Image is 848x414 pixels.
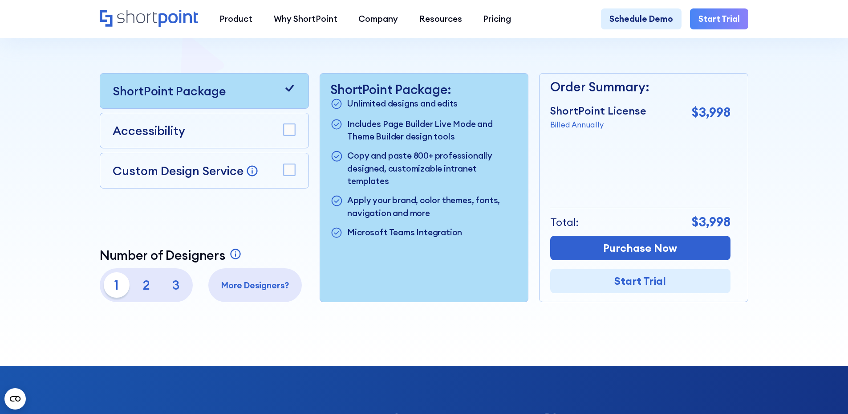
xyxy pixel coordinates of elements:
[163,272,189,298] p: 3
[100,248,244,263] a: Number of Designers
[347,226,462,240] p: Microsoft Teams Integration
[104,272,129,298] p: 1
[134,272,159,298] p: 2
[113,163,243,178] p: Custom Design Service
[483,12,511,25] div: Pricing
[348,8,409,30] a: Company
[209,8,263,30] a: Product
[330,82,517,97] p: ShortPoint Package:
[219,12,252,25] div: Product
[692,213,730,232] p: $3,998
[347,97,458,111] p: Unlimited designs and edits
[550,78,730,97] p: Order Summary:
[358,12,398,25] div: Company
[473,8,522,30] a: Pricing
[692,103,730,122] p: $3,998
[550,269,730,293] a: Start Trial
[601,8,682,30] a: Schedule Demo
[688,311,848,414] iframe: Chat Widget
[347,149,517,188] p: Copy and paste 800+ professionally designed, customizable intranet templates
[4,388,26,410] button: Open CMP widget
[263,8,348,30] a: Why ShortPoint
[113,82,226,100] p: ShortPoint Package
[550,103,646,119] p: ShortPoint License
[274,12,337,25] div: Why ShortPoint
[100,248,225,263] p: Number of Designers
[409,8,473,30] a: Resources
[113,122,185,139] p: Accessibility
[419,12,462,25] div: Resources
[347,118,517,143] p: Includes Page Builder Live Mode and Theme Builder design tools
[213,279,298,292] p: More Designers?
[550,119,646,130] p: Billed Annually
[690,8,748,30] a: Start Trial
[347,194,517,219] p: Apply your brand, color themes, fonts, navigation and more
[550,236,730,260] a: Purchase Now
[550,214,579,230] p: Total:
[100,10,198,28] a: Home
